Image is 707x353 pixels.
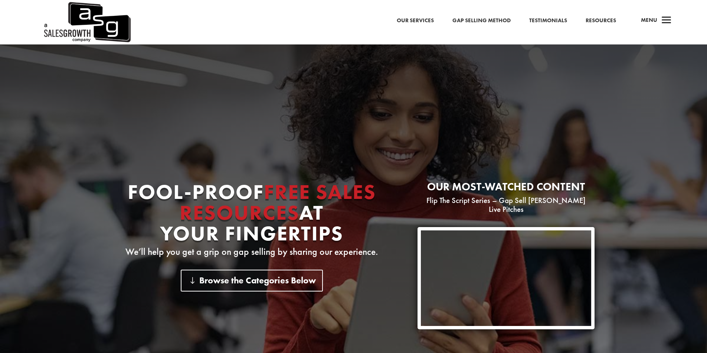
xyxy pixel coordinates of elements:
[452,16,511,26] a: Gap Selling Method
[529,16,567,26] a: Testimonials
[180,179,376,226] span: Free Sales Resources
[397,16,434,26] a: Our Services
[418,182,595,196] h2: Our most-watched content
[659,13,674,28] span: a
[112,247,391,256] p: We’ll help you get a grip on gap selling by sharing our experience.
[112,182,391,247] h1: Fool-proof At Your Fingertips
[641,16,657,24] span: Menu
[586,16,616,26] a: Resources
[418,196,595,214] p: Flip The Script Series – Gap Sell [PERSON_NAME] Live Pitches
[181,270,323,292] a: Browse the Categories Below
